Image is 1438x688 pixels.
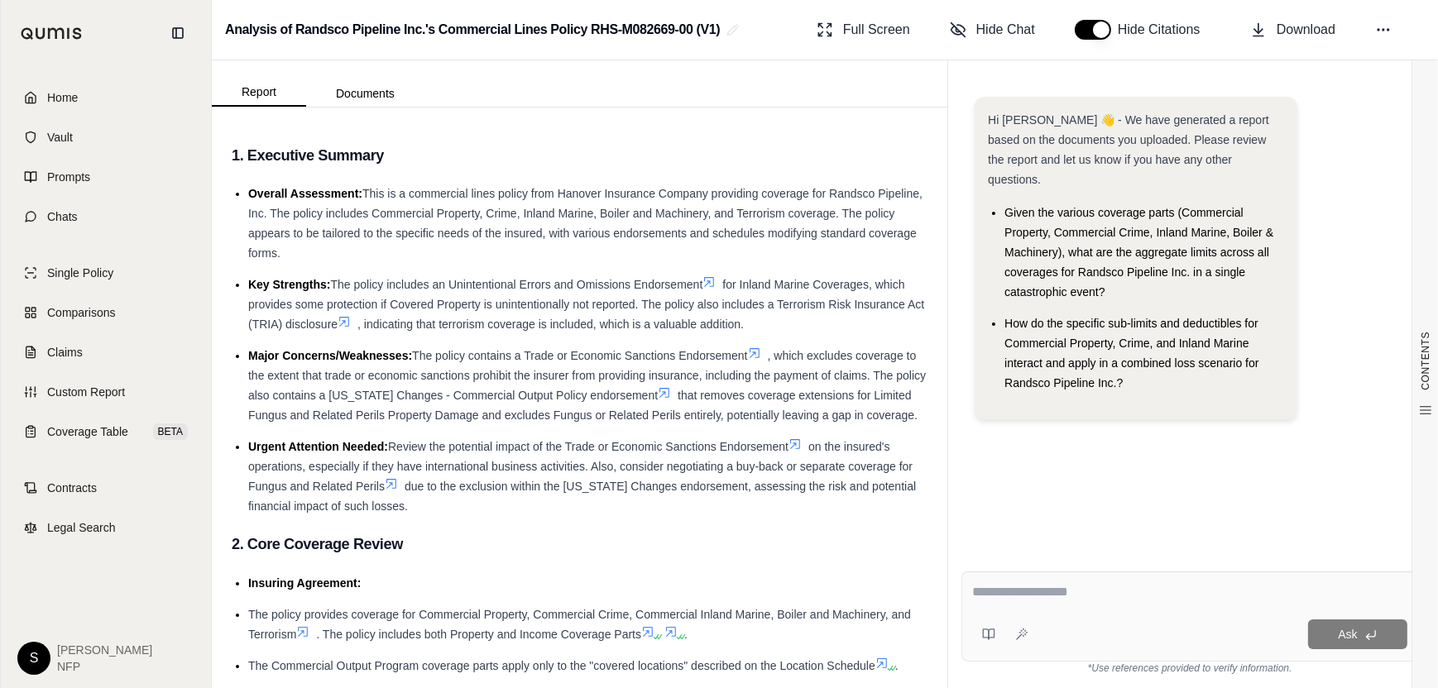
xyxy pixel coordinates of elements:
[248,278,331,291] span: Key Strengths:
[21,27,83,40] img: Qumis Logo
[895,659,899,672] span: .
[165,20,191,46] button: Collapse sidebar
[248,187,362,200] span: Overall Assessment:
[57,642,152,658] span: [PERSON_NAME]
[1244,13,1342,46] button: Download
[11,470,201,506] a: Contracts
[47,423,128,440] span: Coverage Table
[976,20,1035,40] span: Hide Chat
[11,159,201,195] a: Prompts
[357,318,744,331] span: , indicating that terrorism coverage is included, which is a valuable addition.
[248,480,916,513] span: due to the exclusion within the [US_STATE] Changes endorsement, assessing the risk and potential ...
[248,187,923,260] span: This is a commercial lines policy from Hanover Insurance Company providing coverage for Randsco P...
[47,344,83,361] span: Claims
[1277,20,1335,40] span: Download
[943,13,1042,46] button: Hide Chat
[248,576,361,590] span: Insuring Agreement:
[248,349,926,402] span: , which excludes coverage to the extent that trade or economic sanctions prohibit the insurer fro...
[47,384,125,400] span: Custom Report
[47,265,113,281] span: Single Policy
[11,119,201,155] a: Vault
[248,440,388,453] span: Urgent Attention Needed:
[1338,628,1357,641] span: Ask
[57,658,152,675] span: NFP
[47,519,116,536] span: Legal Search
[684,628,688,641] span: .
[47,480,97,496] span: Contracts
[1118,20,1210,40] span: Hide Citations
[225,15,720,45] h2: Analysis of Randsco Pipeline Inc.'s Commercial Lines Policy RHS-M082669-00 (V1)
[17,642,50,675] div: S
[11,79,201,116] a: Home
[11,509,201,546] a: Legal Search
[11,413,201,450] a: Coverage TableBETA
[248,349,412,362] span: Major Concerns/Weaknesses:
[388,440,789,453] span: Review the potential impact of the Trade or Economic Sanctions Endorsement
[810,13,917,46] button: Full Screen
[1004,317,1258,389] span: How do the specific sub-limits and deductibles for Commercial Property, Crime, and Inland Marine ...
[232,529,928,559] h3: 2. Core Coverage Review
[11,198,201,235] a: Chats
[11,334,201,370] a: Claims
[153,423,188,440] span: BETA
[961,662,1418,675] div: *Use references provided to verify information.
[11,374,201,410] a: Custom Report
[1308,619,1407,649] button: Ask
[248,608,911,641] span: The policy provides coverage for Commercial Property, Commercial Crime, Commercial Inland Marine,...
[47,304,115,321] span: Comparisons
[248,659,875,672] span: The Commercial Output Program coverage parts apply only to the "covered locations" described on t...
[212,79,306,107] button: Report
[248,278,924,331] span: for Inland Marine Coverages, which provides some protection if Covered Property is unintentionall...
[248,440,913,493] span: on the insured's operations, especially if they have international business activities. Also, con...
[11,294,201,331] a: Comparisons
[47,169,90,185] span: Prompts
[47,129,73,146] span: Vault
[11,255,201,291] a: Single Policy
[47,208,78,225] span: Chats
[988,113,1269,186] span: Hi [PERSON_NAME] 👋 - We have generated a report based on the documents you uploaded. Please revie...
[412,349,747,362] span: The policy contains a Trade or Economic Sanctions Endorsement
[331,278,703,291] span: The policy includes an Unintentional Errors and Omissions Endorsement
[47,89,78,106] span: Home
[1004,206,1273,299] span: Given the various coverage parts (Commercial Property, Commercial Crime, Inland Marine, Boiler & ...
[316,628,641,641] span: . The policy includes both Property and Income Coverage Parts
[843,20,910,40] span: Full Screen
[232,141,928,170] h3: 1. Executive Summary
[306,80,424,107] button: Documents
[1419,332,1432,390] span: CONTENTS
